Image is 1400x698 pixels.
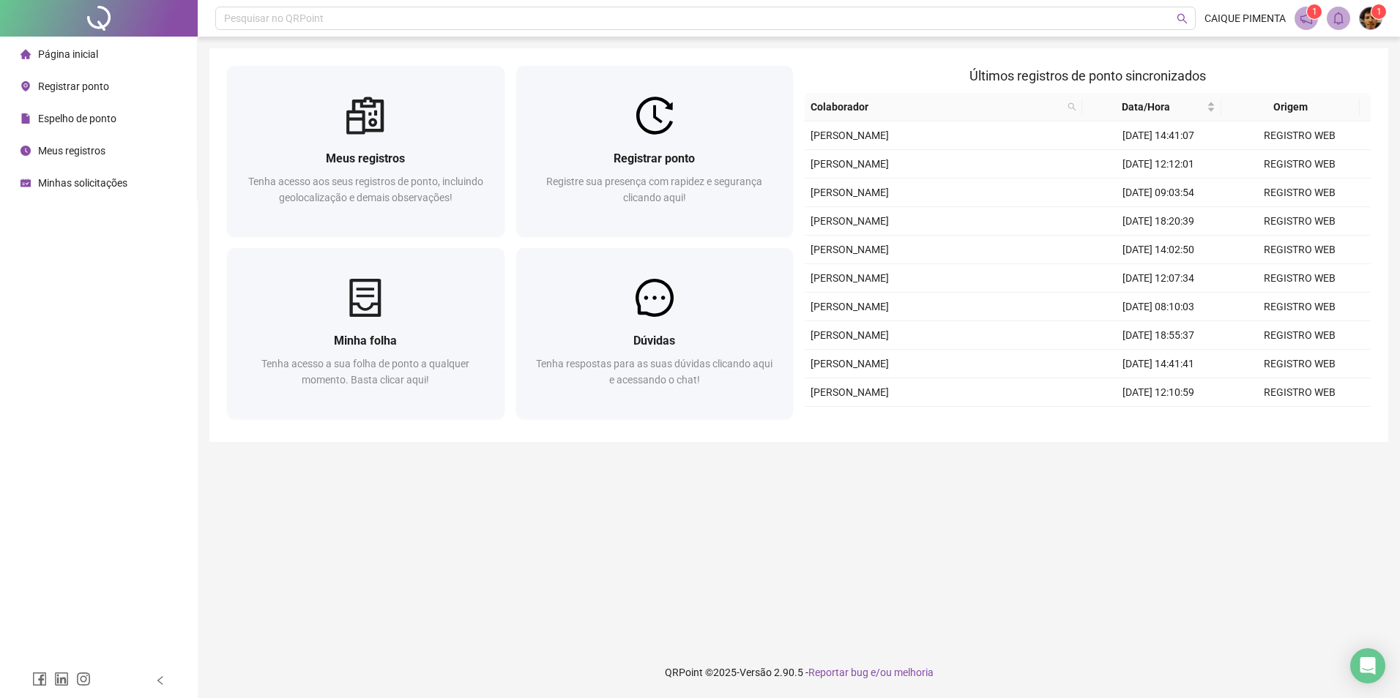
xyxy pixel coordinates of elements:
[1371,4,1386,19] sup: Atualize o seu contato no menu Meus Dados
[1377,7,1382,17] span: 1
[536,358,772,386] span: Tenha respostas para as suas dúvidas clicando aqui e acessando o chat!
[1300,12,1313,25] span: notification
[1229,378,1371,407] td: REGISTRO WEB
[261,358,469,386] span: Tenha acesso a sua folha de ponto a qualquer momento. Basta clicar aqui!
[227,248,504,419] a: Minha folhaTenha acesso a sua folha de ponto a qualquer momento. Basta clicar aqui!
[1221,93,1360,121] th: Origem
[516,66,794,236] a: Registrar pontoRegistre sua presença com rapidez e segurança clicando aqui!
[811,244,889,255] span: [PERSON_NAME]
[1082,93,1221,121] th: Data/Hora
[811,158,889,170] span: [PERSON_NAME]
[1088,407,1229,435] td: [DATE] 09:04:27
[633,334,675,348] span: Dúvidas
[38,177,127,189] span: Minhas solicitações
[1332,12,1345,25] span: bell
[1088,236,1229,264] td: [DATE] 14:02:50
[811,99,1062,115] span: Colaborador
[811,301,889,312] span: [PERSON_NAME]
[1088,207,1229,236] td: [DATE] 18:20:39
[21,146,31,156] span: clock-circle
[38,48,98,60] span: Página inicial
[1177,13,1188,24] span: search
[1065,96,1079,118] span: search
[1088,150,1229,179] td: [DATE] 12:12:01
[155,675,165,686] span: left
[1229,321,1371,350] td: REGISTRO WEB
[326,151,405,165] span: Meus registros
[1088,350,1229,378] td: [DATE] 14:41:41
[1068,102,1076,111] span: search
[1229,179,1371,207] td: REGISTRO WEB
[21,49,31,59] span: home
[1229,236,1371,264] td: REGISTRO WEB
[21,178,31,188] span: schedule
[1204,10,1286,26] span: CAIQUE PIMENTA
[1088,121,1229,150] td: [DATE] 14:41:07
[811,187,889,198] span: [PERSON_NAME]
[808,667,934,678] span: Reportar bug e/ou melhoria
[21,113,31,124] span: file
[1307,4,1322,19] sup: 1
[740,667,772,678] span: Versão
[38,80,109,92] span: Registrar ponto
[811,358,889,369] span: [PERSON_NAME]
[811,130,889,141] span: [PERSON_NAME]
[614,151,695,165] span: Registrar ponto
[1088,99,1204,115] span: Data/Hora
[1229,293,1371,321] td: REGISTRO WEB
[969,68,1206,83] span: Últimos registros de ponto sincronizados
[811,272,889,284] span: [PERSON_NAME]
[1350,648,1385,683] div: Open Intercom Messenger
[1229,150,1371,179] td: REGISTRO WEB
[1229,407,1371,435] td: REGISTRO WEB
[516,248,794,419] a: DúvidasTenha respostas para as suas dúvidas clicando aqui e acessando o chat!
[76,672,91,686] span: instagram
[1088,321,1229,350] td: [DATE] 18:55:37
[198,647,1400,698] footer: QRPoint © 2025 - 2.90.5 -
[811,215,889,227] span: [PERSON_NAME]
[1088,264,1229,293] td: [DATE] 12:07:34
[1229,207,1371,236] td: REGISTRO WEB
[1229,264,1371,293] td: REGISTRO WEB
[1088,378,1229,407] td: [DATE] 12:10:59
[248,176,483,203] span: Tenha acesso aos seus registros de ponto, incluindo geolocalização e demais observações!
[1312,7,1317,17] span: 1
[334,334,397,348] span: Minha folha
[811,329,889,341] span: [PERSON_NAME]
[1229,121,1371,150] td: REGISTRO WEB
[811,386,889,398] span: [PERSON_NAME]
[227,66,504,236] a: Meus registrosTenha acesso aos seus registros de ponto, incluindo geolocalização e demais observa...
[1088,179,1229,207] td: [DATE] 09:03:54
[1360,7,1382,29] img: 40311
[1088,293,1229,321] td: [DATE] 08:10:03
[1229,350,1371,378] td: REGISTRO WEB
[21,81,31,91] span: environment
[38,113,116,124] span: Espelho de ponto
[54,672,69,686] span: linkedin
[546,176,762,203] span: Registre sua presença com rapidez e segurança clicando aqui!
[32,672,47,686] span: facebook
[38,145,105,157] span: Meus registros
